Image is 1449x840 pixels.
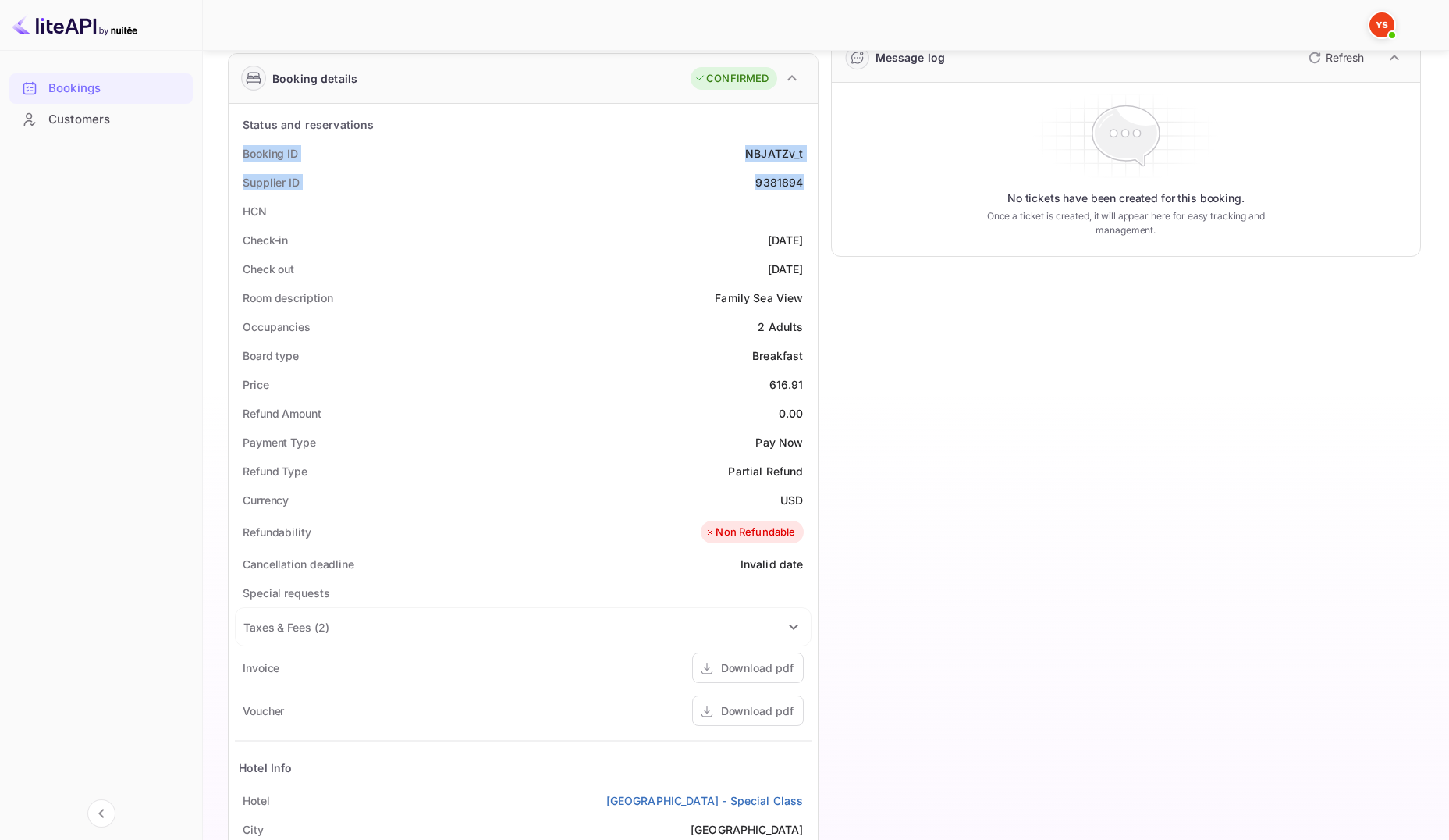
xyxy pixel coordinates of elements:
button: Collapse navigation [87,799,115,828]
div: Currency [243,492,289,508]
p: Once a ticket is created, it will appear here for easy tracking and management. [968,209,1284,237]
div: NBJATZv_t [745,145,803,162]
div: 2 Adults [758,319,803,335]
div: Bookings [9,73,193,104]
div: Room description [243,290,332,306]
div: 616.91 [769,376,804,393]
div: Occupancies [243,319,311,335]
a: [GEOGRAPHIC_DATA] - Special Class [606,792,804,809]
div: [GEOGRAPHIC_DATA] [691,821,804,838]
div: Status and reservations [243,116,374,133]
div: Special requests [243,585,329,601]
div: Customers [48,111,185,129]
div: CONFIRMED [694,71,769,87]
div: Cancellation deadline [243,556,354,572]
div: Refund Type [243,463,307,479]
div: Check-in [243,232,288,248]
div: Customers [9,105,193,135]
div: Pay Now [755,434,803,450]
div: Refund Amount [243,405,321,422]
div: Hotel [243,792,270,809]
div: Invoice [243,660,279,676]
div: 9381894 [755,174,803,190]
p: Refresh [1326,49,1364,66]
a: Bookings [9,73,193,102]
img: LiteAPI logo [12,12,137,37]
div: Download pdf [721,703,794,719]
div: Booking ID [243,145,298,162]
div: Breakfast [752,347,803,364]
div: Bookings [48,80,185,98]
div: Partial Refund [728,463,803,479]
p: No tickets have been created for this booking. [1007,190,1245,206]
div: [DATE] [768,232,804,248]
div: Booking details [272,70,357,87]
div: Price [243,376,269,393]
button: Refresh [1299,45,1370,70]
div: Check out [243,261,294,277]
div: Download pdf [721,660,794,676]
div: 0.00 [779,405,804,422]
div: Payment Type [243,434,316,450]
div: [DATE] [768,261,804,277]
div: Invalid date [740,556,804,572]
div: Supplier ID [243,174,300,190]
div: Non Refundable [705,525,795,540]
a: Customers [9,105,193,133]
div: City [243,821,264,838]
div: Hotel Info [239,760,293,776]
div: Refundability [243,524,311,540]
div: HCN [243,203,267,219]
img: Yandex Support [1369,12,1394,37]
div: Taxes & Fees ( 2 ) [243,619,329,635]
div: Voucher [243,703,284,719]
div: Board type [243,347,299,364]
div: Taxes & Fees (2) [236,608,811,646]
div: Family Sea View [715,290,803,306]
div: USD [780,492,803,508]
div: Message log [875,49,946,66]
